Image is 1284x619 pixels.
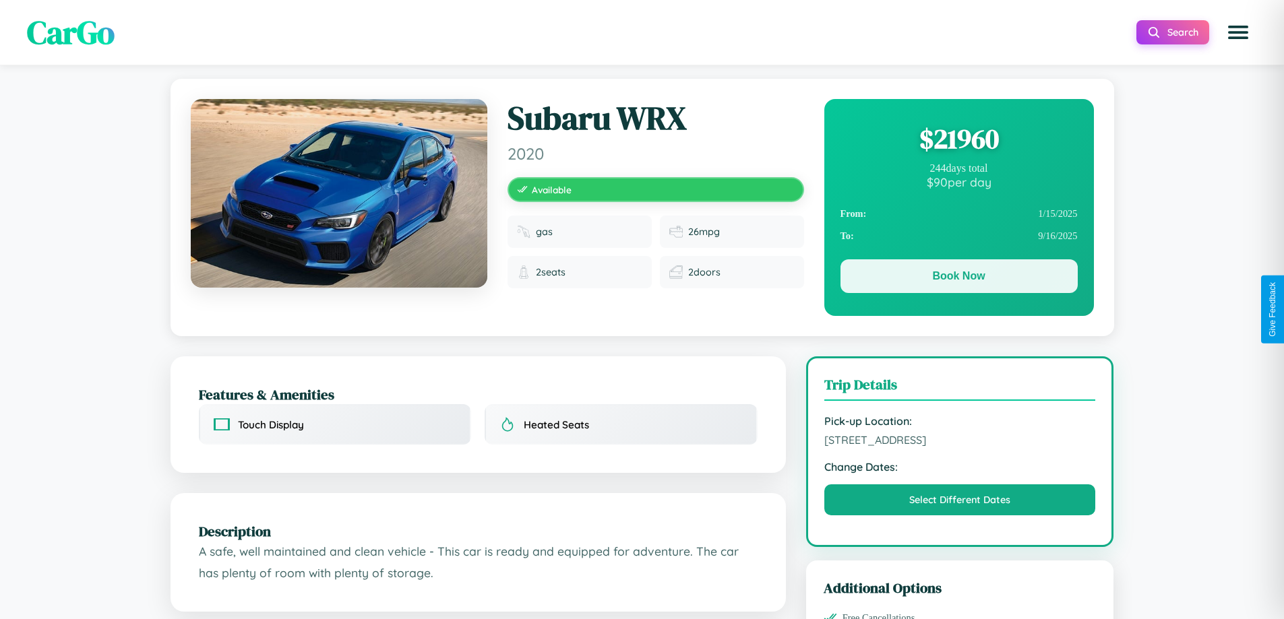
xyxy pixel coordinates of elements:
[824,578,1097,597] h3: Additional Options
[508,99,804,138] h1: Subaru WRX
[1167,26,1198,38] span: Search
[688,226,720,238] span: 26 mpg
[199,385,758,404] h2: Features & Amenities
[840,230,854,242] strong: To:
[238,418,304,431] span: Touch Display
[532,184,572,195] span: Available
[840,203,1078,225] div: 1 / 15 / 2025
[517,265,530,279] img: Seats
[199,541,758,583] p: A safe, well maintained and clean vehicle - This car is ready and equipped for adventure. The car...
[1136,20,1209,44] button: Search
[840,174,1078,189] div: $ 90 per day
[1268,282,1277,337] div: Give Feedback
[840,208,867,220] strong: From:
[840,121,1078,157] div: $ 21960
[824,414,1096,428] strong: Pick-up Location:
[840,259,1078,293] button: Book Now
[824,484,1096,515] button: Select Different Dates
[669,265,683,279] img: Doors
[524,418,589,431] span: Heated Seats
[517,225,530,238] img: Fuel type
[199,521,758,541] h2: Description
[536,226,553,238] span: gas
[536,266,565,278] span: 2 seats
[669,225,683,238] img: Fuel efficiency
[688,266,721,278] span: 2 doors
[1219,13,1257,51] button: Open menu
[508,143,804,164] span: 2020
[27,10,115,55] span: CarGo
[824,433,1096,447] span: [STREET_ADDRESS]
[191,99,487,288] img: Subaru WRX 2020
[840,162,1078,174] div: 244 days total
[840,225,1078,247] div: 9 / 16 / 2025
[824,374,1096,401] h3: Trip Details
[824,460,1096,474] strong: Change Dates:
